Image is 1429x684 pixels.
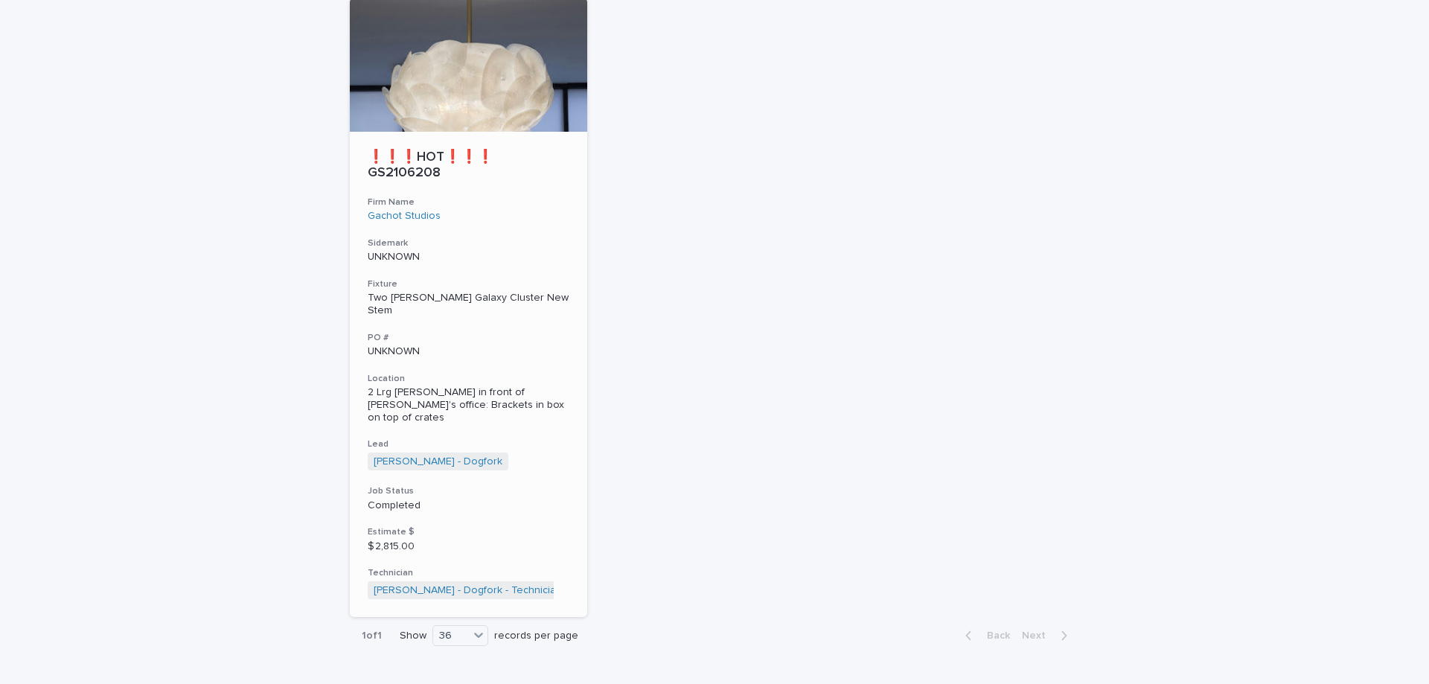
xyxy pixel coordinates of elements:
a: Gachot Studios [368,210,441,223]
h3: Sidemark [368,237,569,249]
div: Two [PERSON_NAME] Galaxy Cluster New Stem [368,292,569,317]
button: Back [953,629,1016,642]
span: Next [1022,630,1055,641]
button: Next [1016,629,1079,642]
h3: PO # [368,332,569,344]
span: Back [978,630,1010,641]
p: $ 2,815.00 [368,540,569,553]
a: [PERSON_NAME] - Dogfork - Technician [374,584,562,597]
h3: Firm Name [368,196,569,208]
h3: Lead [368,438,569,450]
p: Show [400,630,426,642]
h3: Job Status [368,485,569,497]
p: records per page [494,630,578,642]
p: UNKNOWN [368,345,569,358]
h3: Technician [368,567,569,579]
p: UNKNOWN [368,251,569,263]
h3: Estimate $ [368,526,569,538]
div: 36 [433,628,469,644]
h3: Fixture [368,278,569,290]
p: ❗❗❗HOT❗❗❗ GS2106208 [368,150,569,182]
p: Completed [368,499,569,512]
p: 2 Lrg [PERSON_NAME] in front of [PERSON_NAME]'s office: Brackets in box on top of crates [368,386,569,423]
a: [PERSON_NAME] - Dogfork [374,456,502,468]
h3: Location [368,373,569,385]
p: 1 of 1 [350,618,394,654]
